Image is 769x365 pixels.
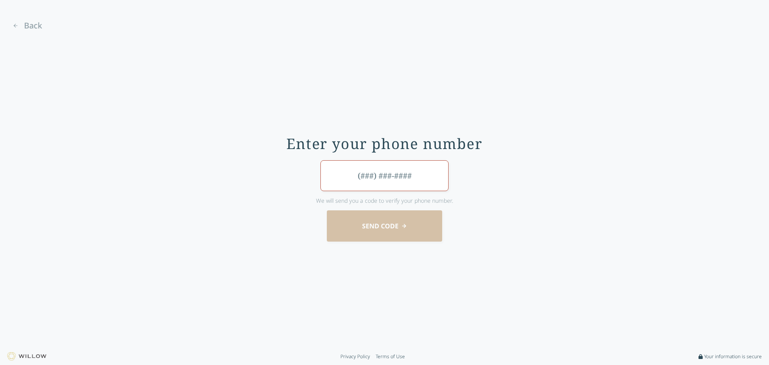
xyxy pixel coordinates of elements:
[24,20,42,31] span: Back
[7,352,46,361] img: Willow logo
[320,160,449,191] input: (###) ###-####
[704,353,762,360] span: Your information is secure
[286,136,482,152] div: Enter your phone number
[340,353,370,360] a: Privacy Policy
[316,197,453,205] span: We will send you a code to verify your phone number.
[8,19,46,32] a: Go back
[376,353,405,360] a: Terms of Use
